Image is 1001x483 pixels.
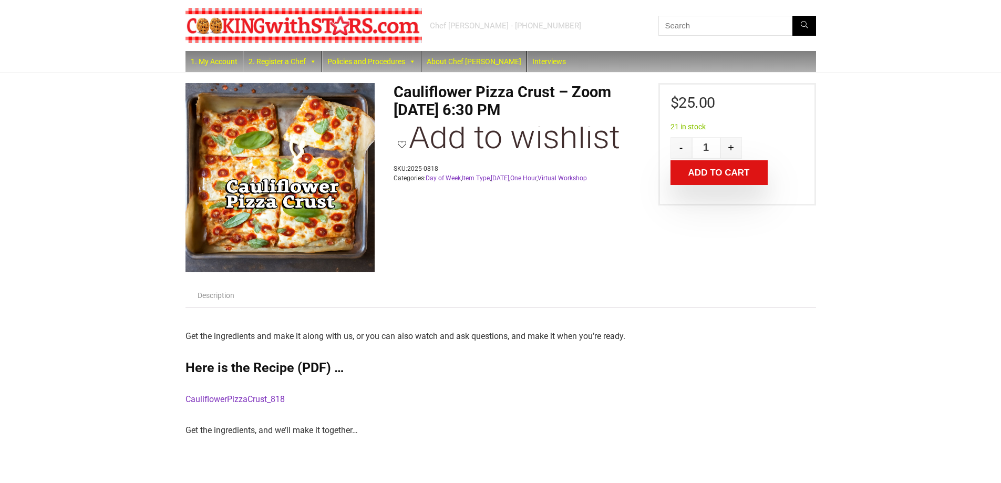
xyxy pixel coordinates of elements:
a: About Chef [PERSON_NAME] [421,51,527,72]
button: Add to cart [670,160,768,185]
div: Chef [PERSON_NAME] - [PHONE_NUMBER] [430,20,581,31]
a: Description [185,283,246,308]
p: Get the ingredients, and we’ll make it together… [185,423,816,438]
a: Item Type [462,174,490,182]
a: Day of Week [426,174,461,182]
a: 1. My Account [185,51,243,72]
a: CauliflowerPizzaCrust_818 [185,394,285,404]
span: 2025-0818 [407,165,438,172]
p: Get the ingredients and make it along with us, or you can also watch and ask questions, and make ... [185,329,816,344]
span: SKU: [394,164,645,173]
h2: Here is the Recipe (PDF) … [185,360,816,376]
input: Search [658,16,816,36]
a: [DATE] [491,174,509,182]
input: Qty [692,137,720,159]
button: - [670,137,692,159]
bdi: 25.00 [670,94,715,111]
button: + [720,137,742,159]
a: Interviews [527,51,571,72]
a: Virtual Workshop [538,174,587,182]
a: 2. Register a Chef [243,51,322,72]
h1: Cauliflower Pizza Crust – Zoom [DATE] 6:30 PM [394,83,645,119]
img: Cauliflower Pizza Crust - Zoom Monday Aug 18, 2025 @ 6:30 PM [185,83,375,272]
a: Policies and Procedures [322,51,421,72]
p: 21 in stock [670,123,804,130]
span: Categories: , , , , [394,173,645,183]
img: Chef Paula's Cooking With Stars [185,8,422,43]
a: One Hour [510,174,536,182]
span: $ [670,94,679,111]
button: Search [792,16,816,36]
